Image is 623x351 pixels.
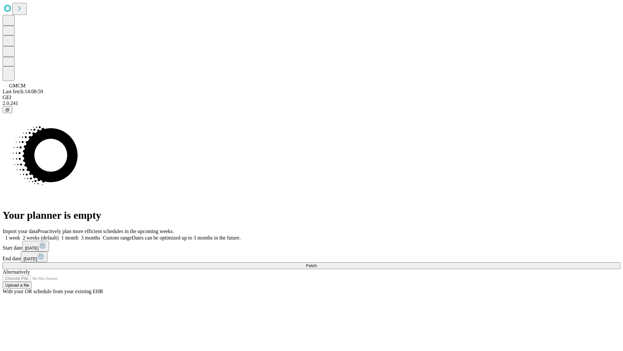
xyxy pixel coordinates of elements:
[9,83,26,88] span: GMCM
[3,289,103,294] span: With your OR schedule from your existing EHR
[3,209,620,221] h1: Your planner is empty
[23,235,59,240] span: 2 weeks (default)
[3,282,32,289] button: Upload a file
[5,235,20,240] span: 1 week
[3,252,620,262] div: End date
[38,228,174,234] span: Proactively plan more efficient schedules in the upcoming weeks.
[22,241,49,252] button: [DATE]
[306,263,317,268] span: Fetch
[23,256,37,261] span: [DATE]
[3,100,620,106] div: 2.0.241
[81,235,100,240] span: 3 months
[103,235,132,240] span: Custom range
[3,106,12,113] button: @
[5,107,10,112] span: @
[21,252,47,262] button: [DATE]
[3,269,30,275] span: Alternatively
[132,235,240,240] span: Dates can be optimized up to 3 months in the future.
[3,89,43,94] span: Last fetch: 14:08:59
[3,262,620,269] button: Fetch
[3,241,620,252] div: Start date
[61,235,79,240] span: 1 month
[25,246,39,251] span: [DATE]
[3,228,38,234] span: Import your data
[3,95,620,100] div: GEI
